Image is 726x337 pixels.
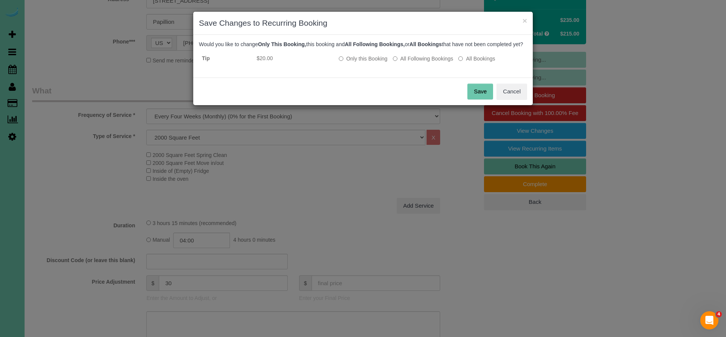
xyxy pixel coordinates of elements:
button: × [523,17,527,25]
h3: Save Changes to Recurring Booking [199,17,527,29]
iframe: Intercom live chat [700,311,718,329]
b: All Following Bookings, [345,41,405,47]
b: All Bookings [410,41,442,47]
button: Cancel [496,84,527,99]
label: All bookings that have not been completed yet will be changed. [458,55,495,62]
strong: Tip [202,55,210,61]
p: Would you like to change this booking and or that have not been completed yet? [199,40,527,48]
td: $20.00 [254,51,336,65]
input: All Bookings [458,56,463,61]
input: Only this Booking [339,56,343,61]
input: All Following Bookings [393,56,397,61]
span: 4 [716,311,722,317]
b: Only This Booking, [258,41,306,47]
label: All other bookings in the series will remain the same. [339,55,388,62]
label: This and all the bookings after it will be changed. [393,55,453,62]
button: Save [467,84,493,99]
